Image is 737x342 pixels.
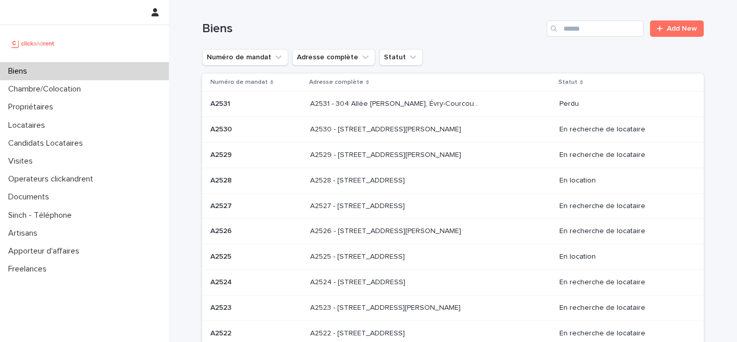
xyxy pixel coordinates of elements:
p: En recherche de locataire [559,125,687,134]
p: A2524 - [STREET_ADDRESS] [310,276,407,287]
p: A2528 [210,174,234,185]
p: Biens [4,66,35,76]
p: A2525 [210,250,233,261]
h1: Biens [202,21,543,36]
input: Search [547,20,644,37]
p: A2523 [210,302,233,312]
a: Add New [650,20,704,37]
p: En recherche de locataire [559,329,687,338]
p: En recherche de locataire [559,278,687,287]
p: Adresse complète [309,77,363,88]
p: Candidats Locataires [4,139,91,148]
p: Statut [558,77,577,88]
p: A2525 - [STREET_ADDRESS] [310,250,407,261]
p: A2524 [210,276,234,287]
p: En recherche de locataire [559,227,687,236]
p: A2531 - 304 Allée Pablo Neruda, Évry-Courcouronnes 91000 [310,98,483,108]
p: Visites [4,156,41,166]
tr: A2524A2524 A2524 - [STREET_ADDRESS]A2524 - [STREET_ADDRESS] En recherche de locataire [202,269,704,295]
p: A2526 - [STREET_ADDRESS][PERSON_NAME] [310,225,463,236]
tr: A2529A2529 A2529 - [STREET_ADDRESS][PERSON_NAME]A2529 - [STREET_ADDRESS][PERSON_NAME] En recherch... [202,142,704,168]
p: Perdu [559,100,687,108]
p: A2523 - 18 quai Alphonse Le Gallo, Boulogne-Billancourt 92100 [310,302,463,312]
p: En location [559,176,687,185]
p: A2522 [210,327,233,338]
tr: A2530A2530 A2530 - [STREET_ADDRESS][PERSON_NAME]A2530 - [STREET_ADDRESS][PERSON_NAME] En recherch... [202,117,704,143]
p: Locataires [4,121,53,130]
p: A2527 - [STREET_ADDRESS] [310,200,407,211]
p: A2529 [210,149,234,159]
p: A2530 - [STREET_ADDRESS][PERSON_NAME] [310,123,463,134]
span: Add New [667,25,697,32]
img: UCB0brd3T0yccxBKYDjQ [8,33,58,54]
p: A2527 [210,200,234,211]
tr: A2527A2527 A2527 - [STREET_ADDRESS]A2527 - [STREET_ADDRESS] En recherche de locataire [202,193,704,219]
p: A2531 [210,98,232,108]
p: A2530 [210,123,234,134]
tr: A2525A2525 A2525 - [STREET_ADDRESS]A2525 - [STREET_ADDRESS] En location [202,244,704,270]
tr: A2526A2526 A2526 - [STREET_ADDRESS][PERSON_NAME]A2526 - [STREET_ADDRESS][PERSON_NAME] En recherch... [202,219,704,244]
button: Numéro de mandat [202,49,288,65]
tr: A2528A2528 A2528 - [STREET_ADDRESS]A2528 - [STREET_ADDRESS] En location [202,168,704,193]
p: Chambre/Colocation [4,84,89,94]
tr: A2531A2531 A2531 - 304 Allée [PERSON_NAME], Évry-Courcouronnes 91000A2531 - 304 Allée [PERSON_NAM... [202,92,704,117]
button: Statut [379,49,423,65]
p: En recherche de locataire [559,151,687,159]
p: Numéro de mandat [210,77,268,88]
p: A2522 - [STREET_ADDRESS] [310,327,407,338]
p: Freelances [4,264,55,274]
p: En recherche de locataire [559,202,687,211]
p: En recherche de locataire [559,304,687,312]
p: Operateurs clickandrent [4,174,101,184]
p: Documents [4,192,57,202]
p: Propriétaires [4,102,61,112]
p: A2526 [210,225,234,236]
p: Sinch - Téléphone [4,211,80,220]
p: En location [559,253,687,261]
p: A2529 - 14 rue Honoré de Balzac, Garges-lès-Gonesse 95140 [310,149,463,159]
button: Adresse complète [292,49,375,65]
p: Artisans [4,229,46,238]
p: Apporteur d'affaires [4,246,88,256]
tr: A2523A2523 A2523 - [STREET_ADDRESS][PERSON_NAME]A2523 - [STREET_ADDRESS][PERSON_NAME] En recherch... [202,295,704,321]
p: A2528 - [STREET_ADDRESS] [310,174,407,185]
